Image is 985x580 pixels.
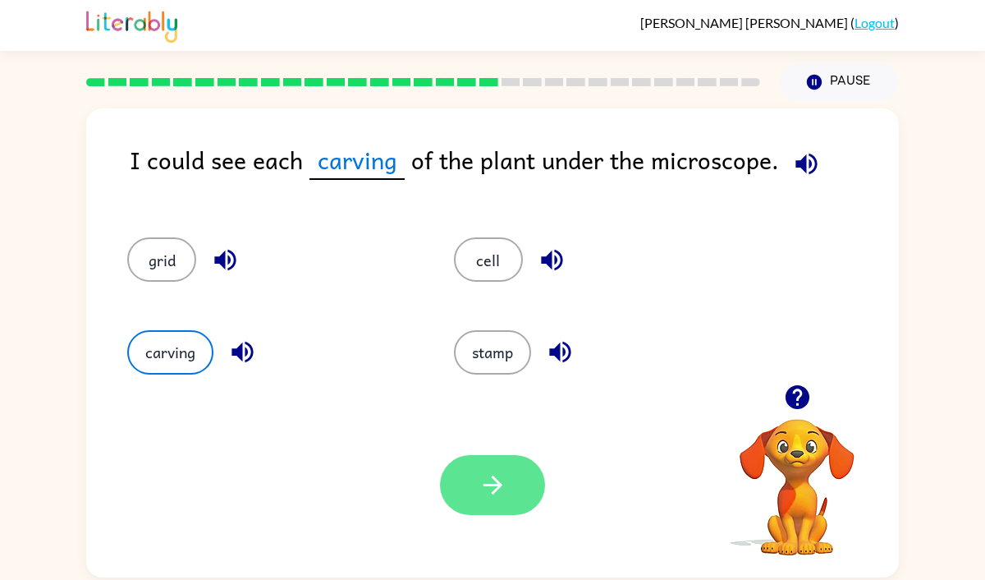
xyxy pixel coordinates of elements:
button: grid [127,237,196,282]
div: ( ) [640,15,899,30]
span: carving [309,141,405,180]
button: cell [454,237,523,282]
button: stamp [454,330,531,375]
button: carving [127,330,213,375]
div: I could see each of the plant under the microscope. [130,141,899,205]
video: Your browser must support playing .mp4 files to use Literably. Please try using another browser. [715,394,879,558]
span: [PERSON_NAME] [PERSON_NAME] [640,15,850,30]
button: Pause [780,63,899,101]
a: Logout [854,15,895,30]
img: Literably [86,7,177,43]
